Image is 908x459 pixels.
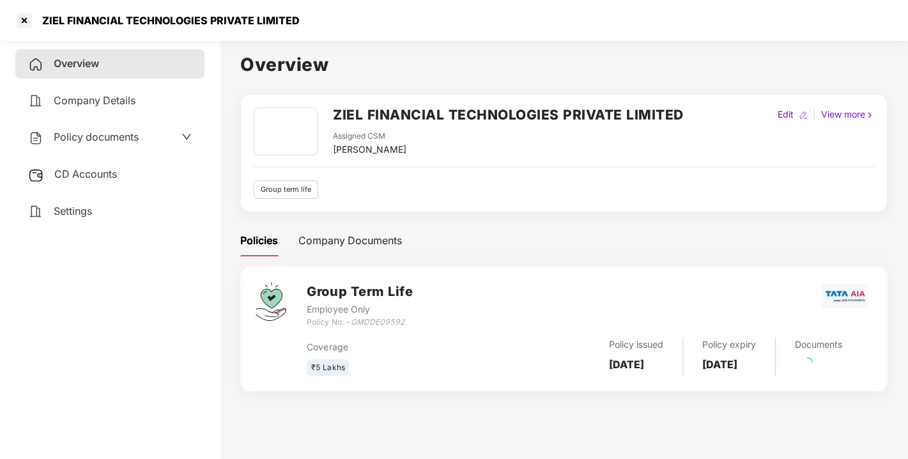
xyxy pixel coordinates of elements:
[54,167,117,180] span: CD Accounts
[240,51,888,79] h1: Overview
[28,93,43,109] img: svg+xml;base64,PHN2ZyB4bWxucz0iaHR0cDovL3d3dy53My5vcmcvMjAwMC9zdmciIHdpZHRoPSIyNCIgaGVpZ2h0PSIyNC...
[801,357,813,369] span: loading
[350,317,404,327] i: GMDDE09592
[307,302,413,316] div: Employee Only
[54,94,135,107] span: Company Details
[865,111,874,120] img: rightIcon
[333,104,684,125] h2: ZIEL FINANCIAL TECHNOLOGIES PRIVATE LIMITED
[822,284,868,307] img: tata.png
[819,107,877,121] div: View more
[28,167,44,183] img: svg+xml;base64,PHN2ZyB3aWR0aD0iMjUiIGhlaWdodD0iMjQiIHZpZXdCb3g9IjAgMCAyNSAyNCIgZmlsbD0ibm9uZSIgeG...
[307,282,413,302] h3: Group Term Life
[254,180,318,199] div: Group term life
[54,205,92,217] span: Settings
[799,111,808,120] img: editIcon
[35,14,300,27] div: ZIEL FINANCIAL TECHNOLOGIES PRIVATE LIMITED
[775,107,796,121] div: Edit
[240,233,278,249] div: Policies
[181,132,192,142] span: down
[256,282,286,321] img: svg+xml;base64,PHN2ZyB4bWxucz0iaHR0cDovL3d3dy53My5vcmcvMjAwMC9zdmciIHdpZHRoPSI0Ny43MTQiIGhlaWdodD...
[307,316,413,329] div: Policy No. -
[298,233,402,249] div: Company Documents
[28,204,43,219] img: svg+xml;base64,PHN2ZyB4bWxucz0iaHR0cDovL3d3dy53My5vcmcvMjAwMC9zdmciIHdpZHRoPSIyNCIgaGVpZ2h0PSIyNC...
[795,338,842,352] div: Documents
[54,57,99,70] span: Overview
[307,340,495,354] div: Coverage
[810,107,819,121] div: |
[609,358,644,371] b: [DATE]
[702,358,737,371] b: [DATE]
[333,130,406,143] div: Assigned CSM
[28,130,43,146] img: svg+xml;base64,PHN2ZyB4bWxucz0iaHR0cDovL3d3dy53My5vcmcvMjAwMC9zdmciIHdpZHRoPSIyNCIgaGVpZ2h0PSIyNC...
[28,57,43,72] img: svg+xml;base64,PHN2ZyB4bWxucz0iaHR0cDovL3d3dy53My5vcmcvMjAwMC9zdmciIHdpZHRoPSIyNCIgaGVpZ2h0PSIyNC...
[702,338,756,352] div: Policy expiry
[307,359,349,377] div: ₹5 Lakhs
[333,143,406,157] div: [PERSON_NAME]
[54,130,139,143] span: Policy documents
[609,338,663,352] div: Policy issued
